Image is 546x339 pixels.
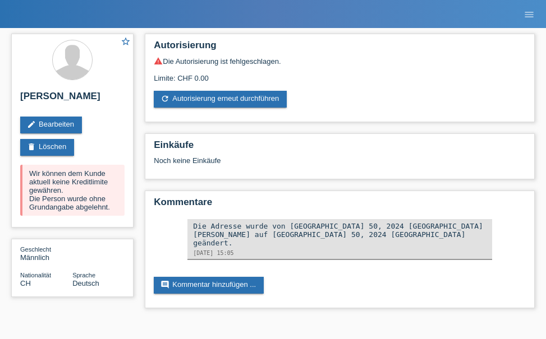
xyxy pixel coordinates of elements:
[20,245,72,262] div: Männlich
[154,156,526,173] div: Noch keine Einkäufe
[20,272,51,278] span: Nationalität
[154,40,526,57] h2: Autorisierung
[193,250,487,256] div: [DATE] 15:05
[524,9,535,20] i: menu
[518,11,540,17] a: menu
[193,222,487,247] div: Die Adresse wurde von [GEOGRAPHIC_DATA] 50, 2024 [GEOGRAPHIC_DATA][PERSON_NAME] auf [GEOGRAPHIC_D...
[20,117,82,133] a: editBearbeiten
[154,91,287,108] a: refreshAutorisierung erneut durchführen
[154,66,526,82] div: Limite: CHF 0.00
[154,277,264,294] a: commentKommentar hinzufügen ...
[72,272,95,278] span: Sprache
[72,279,99,287] span: Deutsch
[20,165,125,216] div: Wir können dem Kunde aktuell keine Kreditlimite gewähren. Die Person wurde ohne Grundangabe abgel...
[154,140,526,156] h2: Einkäufe
[160,280,169,289] i: comment
[20,246,51,253] span: Geschlecht
[154,57,526,66] div: Die Autorisierung ist fehlgeschlagen.
[121,36,131,47] i: star_border
[20,279,31,287] span: Schweiz
[121,36,131,48] a: star_border
[27,120,36,129] i: edit
[20,139,74,156] a: deleteLöschen
[154,197,526,213] h2: Kommentare
[27,142,36,151] i: delete
[154,57,163,66] i: warning
[160,94,169,103] i: refresh
[20,91,125,108] h2: [PERSON_NAME]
